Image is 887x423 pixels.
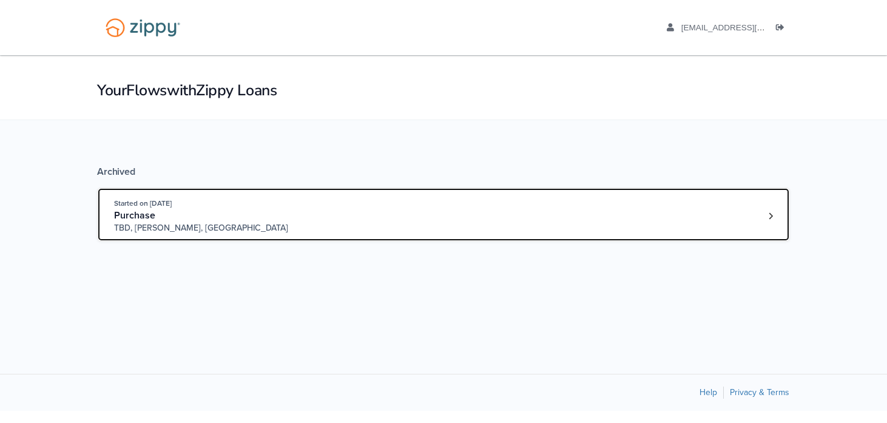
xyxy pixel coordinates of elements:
[681,23,820,32] span: liakumaralions@gmail.com
[97,166,790,178] div: Archived
[114,209,155,222] span: Purchase
[98,12,188,43] img: Logo
[776,23,789,35] a: Log out
[761,207,780,225] a: Loan number 4190299
[700,387,717,398] a: Help
[97,188,790,242] a: Open loan 4190299
[114,199,172,208] span: Started on [DATE]
[667,23,820,35] a: edit profile
[114,222,299,234] span: TBD, [PERSON_NAME], [GEOGRAPHIC_DATA]
[730,387,789,398] a: Privacy & Terms
[97,80,790,101] h1: Your Flows with Zippy Loans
